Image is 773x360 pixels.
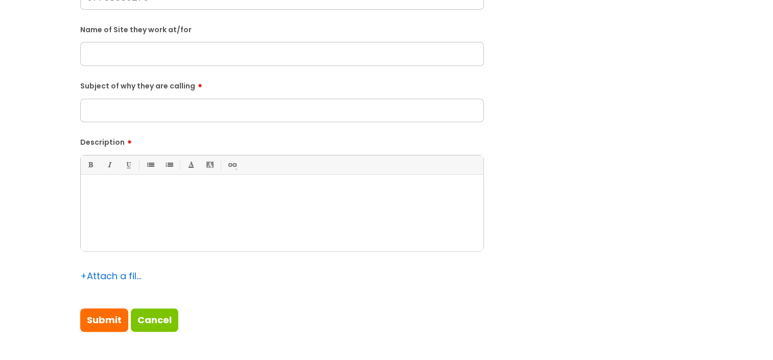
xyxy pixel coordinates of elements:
[84,159,97,171] a: Bold (Ctrl-B)
[184,159,197,171] a: Font Color
[203,159,216,171] a: Back Color
[80,269,87,282] span: +
[144,159,156,171] a: • Unordered List (Ctrl-Shift-7)
[131,308,178,332] a: Cancel
[122,159,134,171] a: Underline(Ctrl-U)
[103,159,115,171] a: Italic (Ctrl-I)
[80,308,128,332] input: Submit
[80,24,484,34] label: Name of Site they work at/for
[225,159,238,171] a: Link
[80,134,484,147] label: Description
[162,159,175,171] a: 1. Ordered List (Ctrl-Shift-8)
[80,78,484,91] label: Subject of why they are calling
[80,268,142,284] div: Attach a file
